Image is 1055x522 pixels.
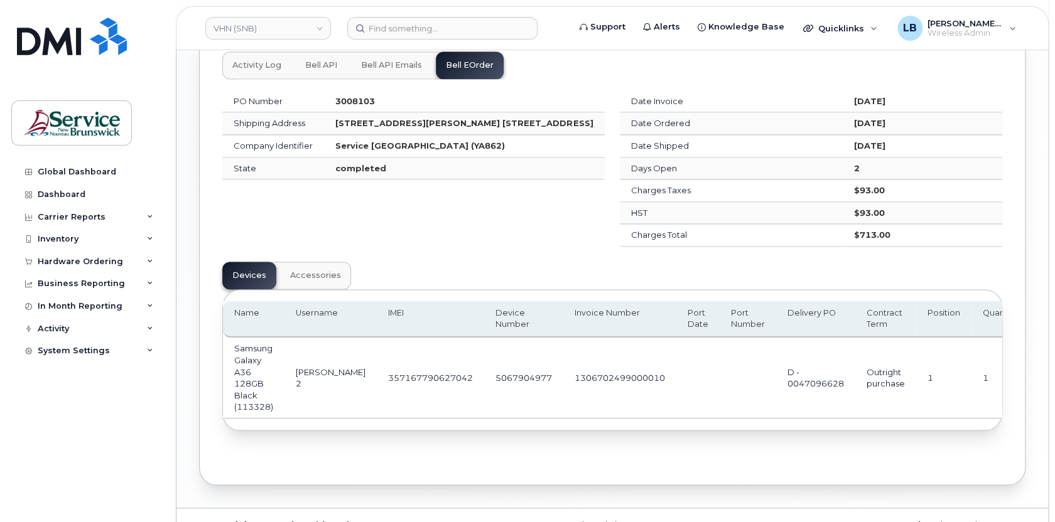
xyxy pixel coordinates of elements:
span: Knowledge Base [708,21,784,33]
td: PO Number [222,90,324,113]
th: Delivery PO [776,301,855,338]
td: 5067904977 [484,338,563,418]
span: Accessories [290,270,341,280]
input: Find something... [347,17,538,40]
div: Quicklinks [794,16,886,41]
td: 1306702499000010 [563,338,676,418]
th: Port Date [676,301,720,338]
td: 1 [916,338,971,418]
td: Date Shipped [620,135,843,157]
td: State [222,157,324,180]
th: Port Number [720,301,776,338]
strong: $713.00 [854,230,890,240]
td: Date Invoice [620,90,843,113]
span: LB [903,21,917,36]
th: Device Number [484,301,563,338]
td: Charges Taxes [620,179,843,202]
td: HST [620,202,843,225]
td: Company Identifier [222,135,324,157]
span: Bell API Emails [361,60,422,70]
th: Username [284,301,377,338]
span: Alerts [654,21,680,33]
div: LeBlanc, Ben (SNB) [889,16,1025,41]
a: Knowledge Base [689,14,793,40]
th: IMEI [377,301,484,338]
span: Support [590,21,625,33]
td: 1 [971,338,1029,418]
span: [PERSON_NAME] (SNB) [928,18,1003,28]
strong: 3008103 [335,96,375,106]
strong: [DATE] [854,141,885,151]
a: Alerts [634,14,689,40]
strong: Service [GEOGRAPHIC_DATA] (YA862) [335,141,505,151]
td: Charges Total [620,224,843,247]
strong: completed [335,163,386,173]
strong: $93.00 [854,185,885,195]
td: Samsung Galaxy A36 128GB Black (113328) [223,338,284,418]
span: Quicklinks [818,23,864,33]
th: Name [223,301,284,338]
strong: [DATE] [854,118,885,128]
th: Invoice Number [563,301,676,338]
td: Shipping Address [222,112,324,135]
span: Bell API [305,60,337,70]
span: Activity Log [232,60,281,70]
td: Outright purchase [855,338,916,418]
th: Position [916,301,971,338]
td: Days Open [620,157,843,180]
td: Date Ordered [620,112,843,135]
span: Wireless Admin [928,28,1003,38]
td: [PERSON_NAME] 2 [284,338,377,418]
a: Support [571,14,634,40]
th: Quantity [971,301,1029,338]
td: 357167790627042 [377,338,484,418]
strong: 2 [854,163,860,173]
td: D - 0047096628 [776,338,855,418]
strong: [DATE] [854,96,885,106]
a: VHN (SNB) [205,17,331,40]
strong: $93.00 [854,208,885,218]
th: Contract Term [855,301,916,338]
strong: [STREET_ADDRESS][PERSON_NAME] [STREET_ADDRESS] [335,118,593,128]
